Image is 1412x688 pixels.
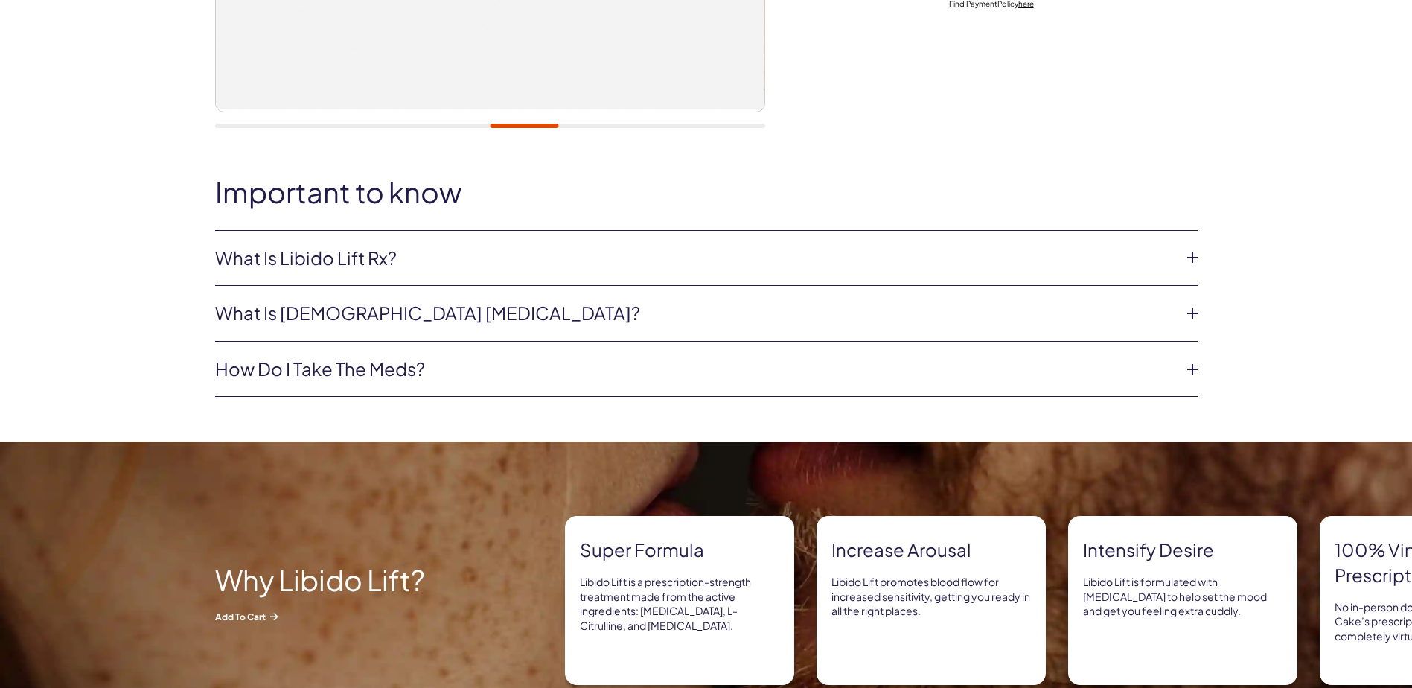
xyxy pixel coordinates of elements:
p: Libido Lift is formulated with [MEDICAL_DATA] to help set the mood and get you feeling extra cuddly. [1083,575,1282,619]
a: What is Libido Lift Rx? [215,246,1174,271]
p: Libido Lift is a prescription-strength treatment made from the active ingredients: [MEDICAL_DATA]... [580,575,779,633]
h2: Why Libido Lift? [215,564,483,595]
p: Libido Lift promotes blood flow for increased sensitivity, getting you ready in all the right pla... [831,575,1031,619]
strong: Increase arousal [831,538,1031,563]
a: What is [DEMOGRAPHIC_DATA] [MEDICAL_DATA]? [215,301,1174,326]
span: Add to Cart [215,610,483,622]
strong: Intensify Desire [1083,538,1282,563]
h2: Important to know [215,176,1198,208]
strong: Super formula [580,538,779,563]
a: How do I take the meds? [215,357,1174,382]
